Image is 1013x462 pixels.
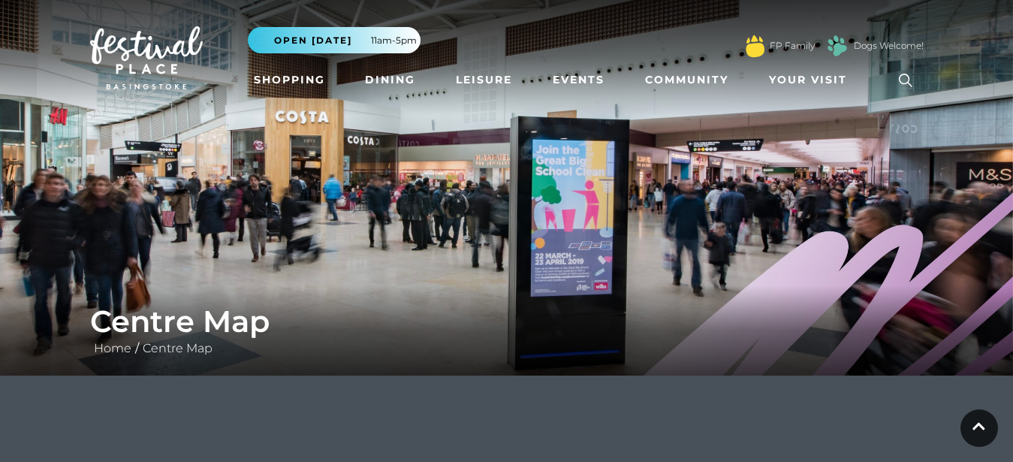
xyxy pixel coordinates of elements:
a: Shopping [248,66,331,94]
span: Your Visit [769,72,847,88]
a: Home [90,341,135,355]
a: Community [639,66,734,94]
button: Open [DATE] 11am-5pm [248,27,421,53]
h1: Centre Map [90,303,924,340]
div: / [79,303,935,358]
a: FP Family [770,39,815,53]
a: Centre Map [139,341,216,355]
span: Open [DATE] [274,34,352,47]
a: Events [547,66,611,94]
a: Dogs Welcome! [854,39,924,53]
span: 11am-5pm [371,34,417,47]
img: Festival Place Logo [90,26,203,89]
a: Leisure [450,66,518,94]
a: Dining [359,66,421,94]
a: Your Visit [763,66,861,94]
